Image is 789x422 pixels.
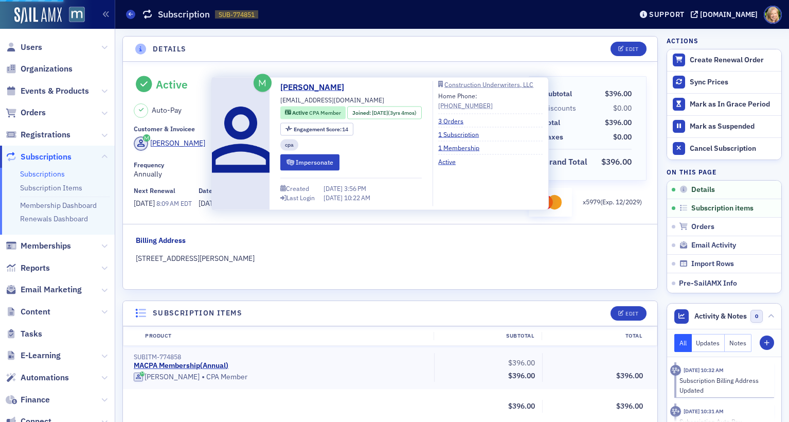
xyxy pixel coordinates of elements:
div: Active [156,78,188,91]
span: Import Rows [691,259,734,269]
a: Membership Dashboard [20,201,97,210]
span: Joined : [352,109,372,117]
div: Grand Total [544,156,587,168]
div: [DOMAIN_NAME] [700,10,758,19]
div: [PERSON_NAME] [145,373,200,382]
h4: On this page [667,167,782,177]
span: E-Learning [21,350,61,361]
span: Users [21,42,42,53]
div: Activity [670,365,681,376]
h4: Details [153,44,187,55]
div: Taxes [544,132,563,143]
div: [PERSON_NAME] [150,138,205,149]
div: Total [542,332,650,340]
div: Product [138,332,434,340]
button: [DOMAIN_NAME] [691,11,761,18]
div: 14 [294,126,349,132]
span: Orders [691,222,714,232]
span: Memberships [21,240,71,252]
span: Tasks [21,328,42,340]
div: Construction Underwriters, LLC [444,81,533,87]
span: $396.00 [508,358,535,367]
a: Memberships [6,240,71,252]
span: CPA Member [309,109,341,116]
div: Engagement Score: 14 [280,122,353,135]
span: Reports [21,262,50,274]
p: x 5979 (Exp. 12 / 2029 ) [583,197,642,206]
a: E-Learning [6,350,61,361]
span: [DATE] [324,184,344,192]
span: 0 [750,310,763,323]
h1: Subscription [158,8,210,21]
button: Impersonate [280,154,339,170]
a: [PHONE_NUMBER] [438,100,493,110]
a: [PERSON_NAME] [134,373,200,382]
a: Renewals Dashboard [20,214,88,223]
div: Total [544,117,560,128]
a: Finance [6,394,50,406]
span: $396.00 [605,89,632,98]
a: View Homepage [62,7,85,24]
span: Organizations [21,63,73,75]
button: Create Renewal Order [667,49,781,71]
span: $396.00 [508,401,535,411]
span: [EMAIL_ADDRESS][DOMAIN_NAME] [280,95,384,104]
span: Active [292,109,309,116]
span: EDT [179,199,192,207]
a: Email Marketing [6,284,82,295]
div: Next Renewal [134,187,175,195]
div: Subscription Billing Address Updated [679,376,767,395]
button: Edit [611,42,646,56]
span: [DATE] [134,199,156,208]
a: Active [438,156,463,166]
span: Subtotal [544,89,576,99]
div: SUBITM-774858 [134,353,427,361]
a: Organizations [6,63,73,75]
div: Subtotal [544,89,572,99]
span: Events & Products [21,85,89,97]
span: $396.00 [605,118,632,127]
a: Reports [6,262,50,274]
a: Users [6,42,42,53]
a: Subscriptions [20,169,65,179]
div: Cancel Subscription [690,144,776,153]
button: Cancel Subscription [667,137,781,160]
span: Subscriptions [21,151,71,163]
div: Create Renewal Order [690,56,776,65]
a: Registrations [6,129,70,140]
span: Details [691,185,715,195]
div: Joined: 2022-04-06 00:00:00 [347,107,421,119]
span: Automations [21,372,69,383]
div: Last Login [286,195,315,201]
img: SailAMX [14,7,62,24]
span: Engagement Score : [294,125,343,132]
div: Billing Address [136,235,186,246]
button: Edit [611,306,646,321]
a: Tasks [6,328,42,340]
span: $396.00 [508,371,535,380]
span: 10:22 AM [344,194,370,202]
span: [DATE] [199,199,221,208]
span: Orders [21,107,46,118]
span: Taxes [544,132,567,143]
button: Notes [725,334,751,352]
span: Grand Total [544,156,591,168]
span: $396.00 [616,371,643,380]
span: $0.00 [613,103,632,113]
span: $396.00 [601,156,632,167]
div: Discounts [544,103,576,114]
div: Edit [625,311,638,316]
a: 1 Subscription [438,129,487,138]
button: Sync Prices [667,71,781,93]
span: Pre-SailAMX Info [679,278,737,288]
div: Mark as Suspended [690,122,776,131]
h4: Actions [667,36,698,45]
div: Mark as In Grace Period [690,100,776,109]
span: Email Marketing [21,284,82,295]
span: Auto-Pay [152,105,182,116]
div: Active: Active: CPA Member [280,107,346,119]
span: Registrations [21,129,70,140]
a: Construction Underwriters, LLC [438,81,543,87]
